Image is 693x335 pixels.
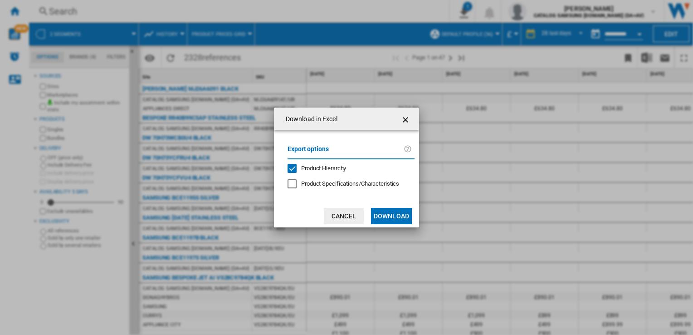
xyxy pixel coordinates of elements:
[397,110,415,128] button: getI18NText('BUTTONS.CLOSE_DIALOG')
[274,108,419,227] md-dialog: Download in ...
[288,144,404,161] label: Export options
[288,164,407,172] md-checkbox: Product Hierarchy
[301,180,399,187] span: Product Specifications/Characteristics
[281,115,337,124] h4: Download in Excel
[324,208,364,224] button: Cancel
[301,165,346,172] span: Product Hierarchy
[301,180,399,188] div: Only applies to Category View
[401,114,412,125] ng-md-icon: getI18NText('BUTTONS.CLOSE_DIALOG')
[371,208,412,224] button: Download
